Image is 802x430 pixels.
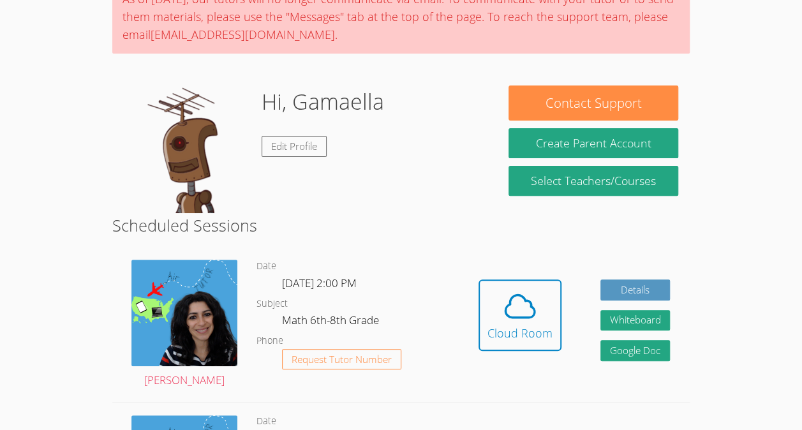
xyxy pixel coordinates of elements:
button: Cloud Room [479,279,561,351]
dd: Math 6th-8th Grade [282,311,382,333]
h2: Scheduled Sessions [112,213,690,237]
h1: Hi, Gamaella [262,85,384,118]
button: Whiteboard [600,310,671,331]
button: Request Tutor Number [282,349,401,370]
dt: Subject [256,296,288,312]
a: Edit Profile [262,136,327,157]
dt: Date [256,413,276,429]
a: Details [600,279,671,300]
button: Create Parent Account [509,128,678,158]
a: Select Teachers/Courses [509,166,678,196]
div: Cloud Room [487,324,553,342]
span: Request Tutor Number [292,355,392,364]
dt: Date [256,258,276,274]
span: [DATE] 2:00 PM [282,276,357,290]
a: [PERSON_NAME] [131,260,237,390]
dt: Phone [256,333,283,349]
img: air%20tutor%20avatar.png [131,260,237,366]
a: Google Doc [600,340,671,361]
img: default.png [124,85,251,213]
button: Contact Support [509,85,678,121]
